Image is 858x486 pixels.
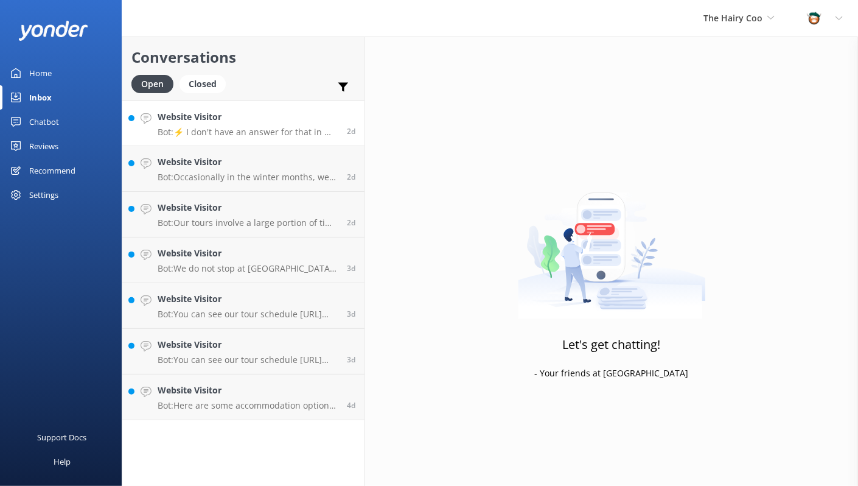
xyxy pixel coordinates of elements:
img: artwork of a man stealing a conversation from at giant smartphone [518,167,706,319]
span: Sep 20 2025 01:48pm (UTC +01:00) Europe/Dublin [347,217,355,228]
a: Closed [180,77,232,90]
div: Home [29,61,52,85]
div: Settings [29,183,58,207]
p: Bot: You can see our tour schedule [URL][DOMAIN_NAME]! [158,354,338,365]
h3: Let's get chatting! [563,335,661,354]
h4: Website Visitor [158,292,338,306]
p: Bot: Here are some accommodation options in [GEOGRAPHIC_DATA] that we recommend: - Hostel: [GEOGR... [158,400,338,411]
p: Bot: Our tours involve a large portion of time spent on the bus, and there are no longer walks pl... [158,217,338,228]
span: Sep 19 2025 11:25am (UTC +01:00) Europe/Dublin [347,400,355,410]
a: Website VisitorBot:You can see our tour schedule [URL][DOMAIN_NAME]!3d [122,283,364,329]
div: Chatbot [29,110,59,134]
a: Website VisitorBot:You can see our tour schedule [URL][DOMAIN_NAME]!3d [122,329,364,375]
h4: Website Visitor [158,201,338,214]
a: Open [131,77,180,90]
div: Inbox [29,85,52,110]
img: yonder-white-logo.png [18,21,88,41]
p: Bot: We do not stop at [GEOGRAPHIC_DATA] on any of our public tours. If you would like to organis... [158,263,338,274]
h4: Website Visitor [158,247,338,260]
a: Website VisitorBot:Occasionally in the winter months, we do have to cancel our tours due to not m... [122,146,364,192]
span: Sep 20 2025 04:18pm (UTC +01:00) Europe/Dublin [347,126,355,136]
p: - Your friends at [GEOGRAPHIC_DATA] [535,367,689,380]
h4: Website Visitor [158,338,338,351]
a: Website VisitorBot:⚡ I don't have an answer for that in my knowledge base. Please try and rephras... [122,100,364,146]
p: Bot: ⚡ I don't have an answer for that in my knowledge base. Please try and rephrase your questio... [158,127,338,138]
p: Bot: Occasionally in the winter months, we do have to cancel our tours due to not meeting the min... [158,172,338,183]
a: Website VisitorBot:Here are some accommodation options in [GEOGRAPHIC_DATA] that we recommend: - ... [122,375,364,420]
h4: Website Visitor [158,384,338,397]
span: Sep 20 2025 02:02pm (UTC +01:00) Europe/Dublin [347,172,355,182]
span: Sep 20 2025 02:23am (UTC +01:00) Europe/Dublin [347,263,355,273]
h2: Conversations [131,46,355,69]
a: Website VisitorBot:We do not stop at [GEOGRAPHIC_DATA] on any of our public tours. If you would l... [122,238,364,283]
div: Closed [180,75,226,93]
div: Support Docs [38,425,87,449]
span: Sep 19 2025 02:14pm (UTC +01:00) Europe/Dublin [347,354,355,365]
p: Bot: You can see our tour schedule [URL][DOMAIN_NAME]! [158,309,338,320]
div: Open [131,75,173,93]
span: The Hairy Coo [703,12,762,24]
div: Recommend [29,158,75,183]
div: Reviews [29,134,58,158]
span: Sep 20 2025 01:20am (UTC +01:00) Europe/Dublin [347,309,355,319]
img: 457-1738239164.png [805,9,823,27]
div: Help [54,449,71,474]
h4: Website Visitor [158,155,338,169]
a: Website VisitorBot:Our tours involve a large portion of time spent on the bus, and there are no l... [122,192,364,238]
h4: Website Visitor [158,110,338,124]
